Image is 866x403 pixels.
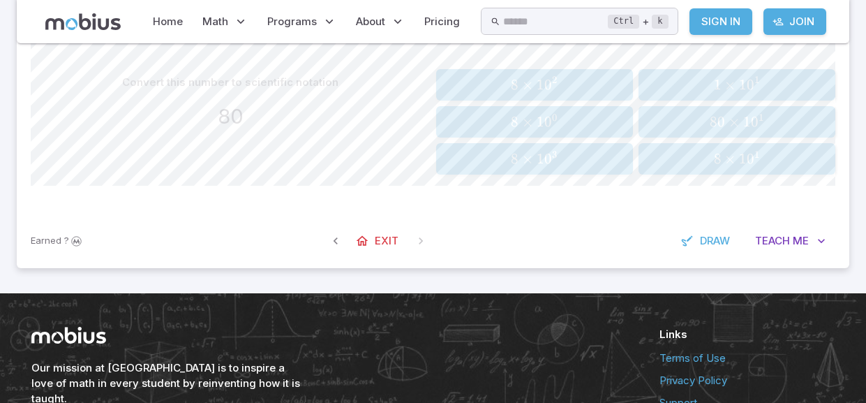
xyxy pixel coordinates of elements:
[724,150,736,168] span: ×
[552,149,557,161] span: 3
[218,101,244,132] h3: 80
[743,113,751,131] span: 1
[700,233,730,249] span: Draw
[714,150,722,168] span: 8
[552,112,557,124] span: 0
[64,234,69,248] span: ?
[739,150,747,168] span: 1
[511,113,518,131] span: 8
[689,8,752,35] a: Sign In
[608,15,639,29] kbd: Ctrl
[544,76,552,94] span: 0
[522,113,533,131] span: ×
[522,150,533,168] span: ×
[755,233,790,249] span: Teach
[724,76,736,94] span: ×
[759,112,763,124] span: 1
[31,234,61,248] span: Earned
[763,8,826,35] a: Join
[375,233,398,249] span: Exit
[323,228,348,254] span: Previous Question
[537,113,544,131] span: 1
[747,150,754,168] span: 0
[511,76,518,94] span: 8
[552,74,557,86] span: 2
[751,113,759,131] span: 0
[537,150,544,168] span: 1
[356,14,385,29] span: About
[747,76,754,94] span: 0
[729,113,740,131] span: ×
[652,15,668,29] kbd: k
[793,233,809,249] span: Me
[202,14,228,29] span: Math
[608,13,668,30] div: +
[659,351,835,366] a: Terms of Use
[537,76,544,94] span: 1
[739,76,747,94] span: 1
[149,6,187,38] a: Home
[122,75,338,90] p: Convert this number to scientific notation
[673,228,740,254] button: Draw
[754,74,759,86] span: 1
[659,373,835,388] a: Privacy Policy
[348,228,408,254] a: Exit
[420,6,464,38] a: Pricing
[544,113,552,131] span: 0
[710,113,725,131] span: 80
[745,228,835,254] button: TeachMe
[544,150,552,168] span: 0
[714,76,722,94] span: 1
[31,234,84,248] p: Sign In to earn Mobius dollars
[267,14,317,29] span: Programs
[511,150,518,168] span: 8
[754,149,759,161] span: 1
[408,228,433,254] span: On Latest Question
[522,76,533,94] span: ×
[659,327,835,342] h6: Links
